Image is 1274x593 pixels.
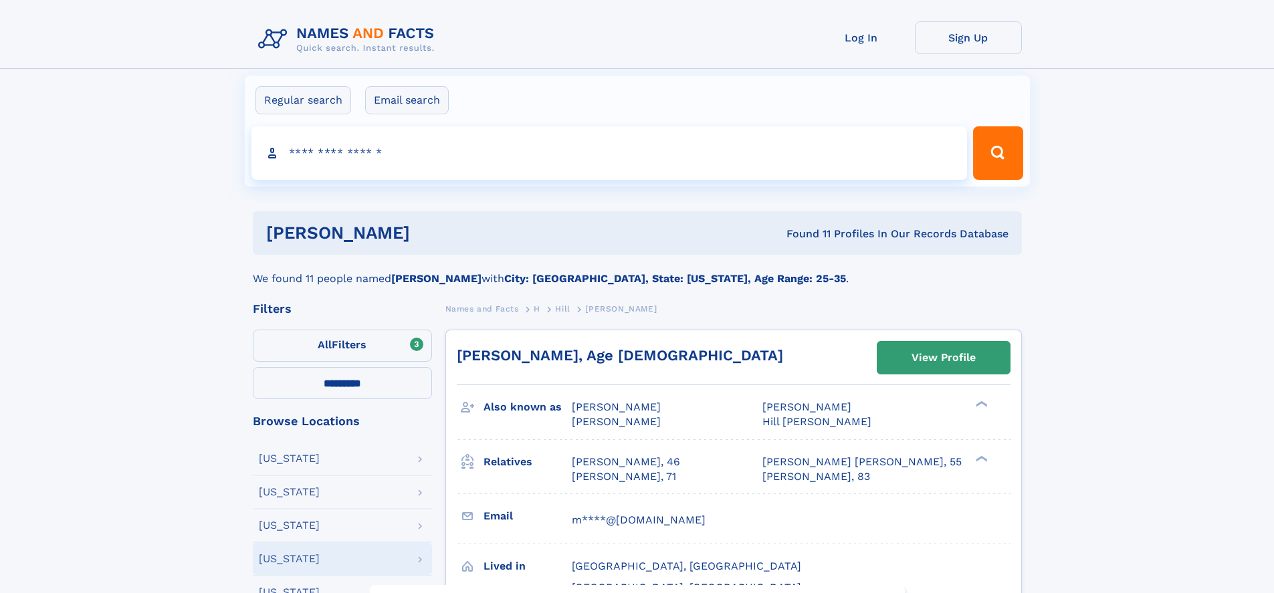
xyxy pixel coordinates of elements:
[484,396,572,419] h3: Also known as
[585,304,657,314] span: [PERSON_NAME]
[534,300,540,317] a: H
[555,300,570,317] a: Hill
[762,469,870,484] a: [PERSON_NAME], 83
[484,505,572,527] h3: Email
[972,454,988,463] div: ❯
[915,21,1022,54] a: Sign Up
[391,272,482,285] b: [PERSON_NAME]
[972,400,988,408] div: ❯
[762,400,851,413] span: [PERSON_NAME]
[534,304,540,314] span: H
[253,415,432,427] div: Browse Locations
[259,520,320,531] div: [US_STATE]
[457,347,783,364] a: [PERSON_NAME], Age [DEMOGRAPHIC_DATA]
[251,126,968,180] input: search input
[572,560,801,572] span: [GEOGRAPHIC_DATA], [GEOGRAPHIC_DATA]
[259,453,320,464] div: [US_STATE]
[877,342,1010,374] a: View Profile
[253,330,432,362] label: Filters
[259,554,320,564] div: [US_STATE]
[266,225,599,241] h1: [PERSON_NAME]
[504,272,846,285] b: City: [GEOGRAPHIC_DATA], State: [US_STATE], Age Range: 25-35
[572,469,676,484] a: [PERSON_NAME], 71
[912,342,976,373] div: View Profile
[253,255,1022,287] div: We found 11 people named with .
[808,21,915,54] a: Log In
[762,455,962,469] a: [PERSON_NAME] [PERSON_NAME], 55
[365,86,449,114] label: Email search
[555,304,570,314] span: Hill
[253,303,432,315] div: Filters
[484,451,572,473] h3: Relatives
[973,126,1023,180] button: Search Button
[484,555,572,578] h3: Lived in
[762,415,871,428] span: Hill [PERSON_NAME]
[445,300,519,317] a: Names and Facts
[253,21,445,57] img: Logo Names and Facts
[318,338,332,351] span: All
[572,415,661,428] span: [PERSON_NAME]
[572,400,661,413] span: [PERSON_NAME]
[572,455,680,469] a: [PERSON_NAME], 46
[255,86,351,114] label: Regular search
[598,227,1008,241] div: Found 11 Profiles In Our Records Database
[259,487,320,497] div: [US_STATE]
